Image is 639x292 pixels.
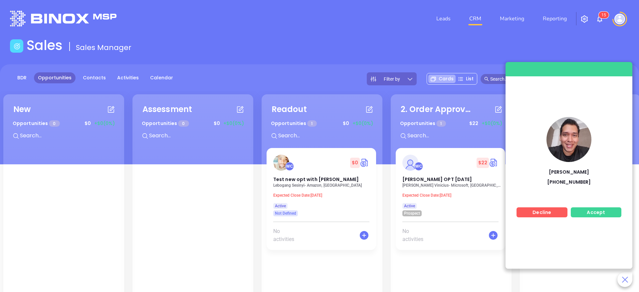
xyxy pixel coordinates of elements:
span: $ 0 [341,118,351,129]
a: Contacts [79,72,110,83]
div: profileWalter Contreras$22Circle dollar[PERSON_NAME] OPT [DATE][PERSON_NAME] Vinicius- Microsoft,... [396,148,507,253]
input: Search... [148,131,248,140]
span: 0 [178,120,189,127]
span: $ 0 [83,118,93,129]
div: 2. Order Approved [401,103,474,115]
a: Calendar [146,72,177,83]
p: Opportunities [271,117,317,130]
sup: 15 [599,12,609,18]
div: Walter Contreras [285,162,294,171]
span: $ 0 [350,158,360,168]
p: Expected Close Date: [DATE] [402,193,502,198]
span: Decline [532,209,551,216]
span: No activities [402,227,431,243]
span: $ 22 [477,158,489,168]
span: Cards [439,75,454,82]
a: Reporting [540,12,569,25]
span: 1 [436,120,446,127]
p: Opportunities [142,117,189,130]
span: 5 [604,13,606,17]
span: Accept [587,209,605,216]
img: Quote [360,158,369,168]
span: +$0 (0%) [482,120,502,127]
input: Search... [19,131,119,140]
span: $ 22 [468,118,480,129]
div: NewOpportunities 0$0+$0(0%) [8,99,119,148]
p: Lebogang Sesinyi - Amazon, South Africa [273,183,373,188]
a: Leads [434,12,453,25]
div: 2. Order ApprovedOpportunities 1$22+$0(0%) [396,99,507,148]
p: [PERSON_NAME] [525,169,613,172]
span: search [484,77,489,81]
p: Opportunities [400,117,446,130]
input: Search... [278,131,377,140]
span: Test new opt with kevin [273,176,359,183]
span: Active [275,202,286,210]
div: Walter Contreras [414,162,423,171]
h1: Sales [27,37,63,53]
span: $ 0 [212,118,222,129]
span: +$0 (0%) [352,120,373,127]
span: Sales Manager [76,42,131,53]
span: +$0 (0%) [94,120,115,127]
span: No activities [273,227,302,243]
p: Expected Close Date: [DATE] [273,193,373,198]
div: ReadoutOpportunities 1$0+$0(0%) [267,99,377,148]
p: Opportunities [13,117,60,130]
a: Marketing [497,12,527,25]
a: BDR [13,72,31,83]
span: Active [404,202,415,210]
img: logo [10,11,116,26]
img: vnQqncAd6T2ACr1NC3k2%2FlinkdnImageContactsimage-linkedin-contact-2.png [546,117,591,162]
div: InterviewOpportunities 0$0+$0(0%) [525,99,636,148]
span: Prospect [404,210,420,217]
span: 0 [49,120,60,127]
img: Quote [489,158,499,168]
div: New [13,103,31,115]
p: Felipe Vinicius - Microsoft, Brazil [402,183,502,188]
span: Filter by [384,77,400,81]
span: 1 [307,120,317,127]
span: Not Defined [275,210,296,217]
a: Opportunities [34,72,76,83]
p: [PHONE_NUMBER] [525,179,613,182]
div: Readout [272,103,307,115]
span: +$0 (0%) [223,120,244,127]
input: Search… [490,75,610,83]
a: Activities [113,72,143,83]
img: iconNotification [596,15,604,23]
div: profileWalter Contreras$0Circle dollarTest new opt with [PERSON_NAME]Lebogang Sesinyi- Amazon, [G... [267,148,377,253]
a: profileWalter Contreras$22Circle dollar[PERSON_NAME] OPT [DATE][PERSON_NAME] Vinicius- Microsoft,... [396,148,505,216]
span: Felipe OPT may 9 [402,176,472,183]
img: Test new opt with kevin [273,155,289,171]
a: profileWalter Contreras$0Circle dollarTest new opt with [PERSON_NAME]Lebogang Sesinyi- Amazon, [G... [267,148,376,216]
img: user [614,14,625,24]
div: AssessmentOpportunities 0$0+$0(0%) [137,99,248,148]
img: Felipe OPT may 9 [402,155,418,171]
img: iconSetting [580,15,588,23]
span: 1 [601,13,604,17]
span: List [466,75,474,82]
input: Search... [407,131,507,140]
div: Assessment [142,103,192,115]
a: CRM [467,12,484,25]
